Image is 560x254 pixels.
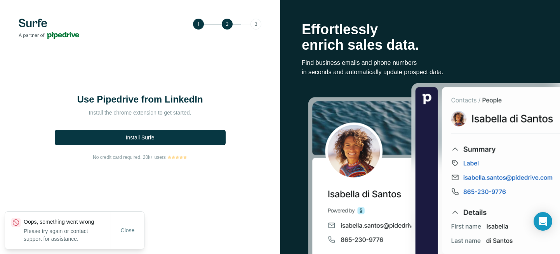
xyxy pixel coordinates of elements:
[63,93,218,106] h1: Use Pipedrive from LinkedIn
[24,218,111,226] p: Oops, something went wrong
[193,19,261,30] img: Step 2
[302,68,538,77] p: in seconds and automatically update prospect data.
[126,134,155,141] span: Install Surfe
[302,58,538,68] p: Find business emails and phone numbers
[24,227,111,243] p: Please try again or contact support for assistance.
[534,212,552,231] div: Open Intercom Messenger
[115,223,140,237] button: Close
[19,19,79,39] img: Surfe's logo
[308,82,560,254] img: Surfe Stock Photo - Selling good vibes
[302,37,538,53] p: enrich sales data.
[93,154,166,161] span: No credit card required. 20k+ users
[55,130,226,145] button: Install Surfe
[63,109,218,117] p: Install the chrome extension to get started.
[121,226,135,234] span: Close
[302,22,538,37] p: Effortlessly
